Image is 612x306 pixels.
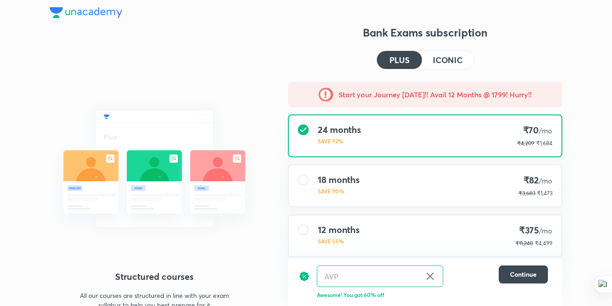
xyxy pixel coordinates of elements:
[389,56,409,64] h4: PLUS
[515,224,552,237] h4: ₹375
[281,265,570,272] p: To be paid as a one-time payment
[535,240,552,247] span: ₹4,499
[536,140,552,146] span: ₹1,684
[517,139,534,147] p: ₹4,209
[50,270,259,283] h4: Structured courses
[338,89,532,100] h5: Start your Journey [DATE]!! Avail 12 Months @ 1799! Hurry!!
[318,174,360,185] h4: 18 months
[539,176,552,185] span: /mo
[318,124,361,135] h4: 24 months
[515,239,533,247] p: ₹11,248
[319,87,333,102] img: -
[537,190,552,196] span: ₹1,473
[519,189,535,197] p: ₹3,683
[499,265,548,283] button: Continue
[299,265,310,287] img: discount
[318,224,360,235] h4: 12 months
[317,291,548,299] p: Awesome! You got 60% off
[433,56,463,64] h4: ICONIC
[517,124,552,137] h4: ₹70
[377,51,422,69] button: PLUS
[519,174,552,187] h4: ₹82
[288,25,562,40] h3: Bank Exams subscription
[318,187,360,195] p: SAVE 90%
[422,51,473,69] button: ICONIC
[539,226,552,235] span: /mo
[318,137,361,145] p: SAVE 92%
[317,266,421,287] input: Have a referral code?
[510,270,537,279] span: Continue
[50,90,259,247] img: daily_live_classes_be8fa5af21.svg
[318,237,360,245] p: SAVE 55%
[539,126,552,135] span: /mo
[50,7,122,18] img: Company Logo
